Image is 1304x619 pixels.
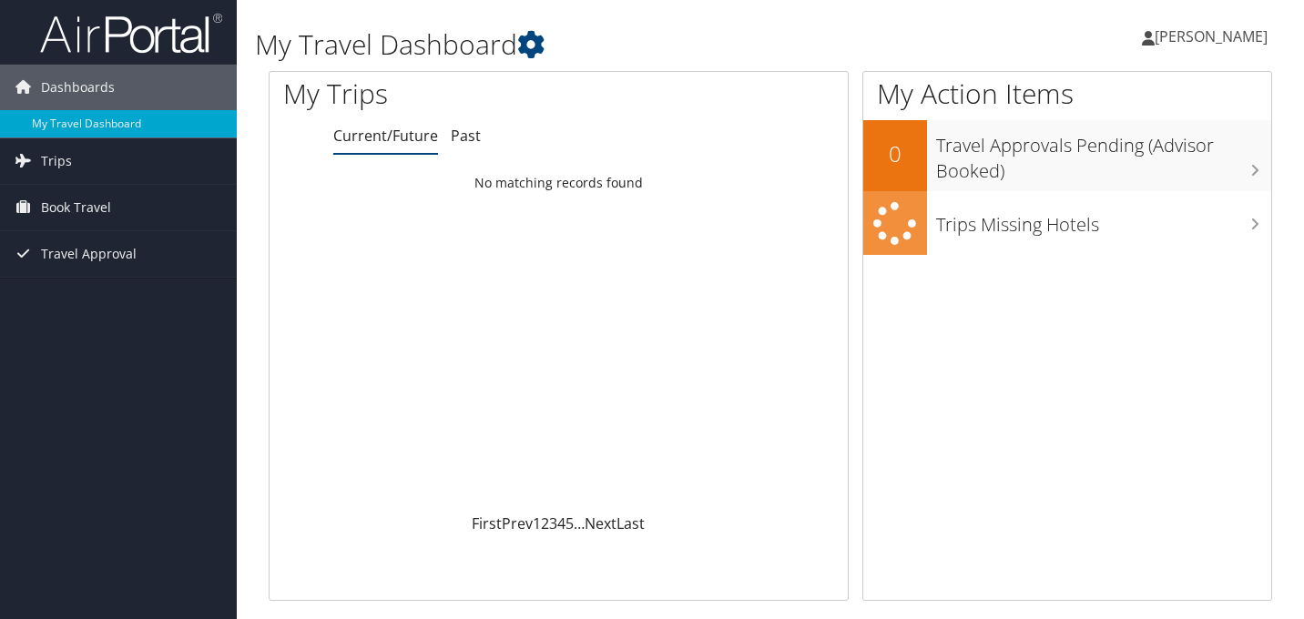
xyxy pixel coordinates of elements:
[565,513,574,533] a: 5
[533,513,541,533] a: 1
[41,65,115,110] span: Dashboards
[936,203,1271,238] h3: Trips Missing Hotels
[41,138,72,184] span: Trips
[451,126,481,146] a: Past
[255,25,942,64] h1: My Travel Dashboard
[549,513,557,533] a: 3
[40,12,222,55] img: airportal-logo.png
[574,513,585,533] span: …
[472,513,502,533] a: First
[936,124,1271,184] h3: Travel Approvals Pending (Advisor Booked)
[863,138,927,169] h2: 0
[270,167,848,199] td: No matching records found
[1155,26,1268,46] span: [PERSON_NAME]
[283,75,593,113] h1: My Trips
[541,513,549,533] a: 2
[616,513,645,533] a: Last
[41,231,137,277] span: Travel Approval
[557,513,565,533] a: 4
[585,513,616,533] a: Next
[502,513,533,533] a: Prev
[1142,9,1286,64] a: [PERSON_NAME]
[863,191,1271,256] a: Trips Missing Hotels
[863,120,1271,190] a: 0Travel Approvals Pending (Advisor Booked)
[863,75,1271,113] h1: My Action Items
[333,126,438,146] a: Current/Future
[41,185,111,230] span: Book Travel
